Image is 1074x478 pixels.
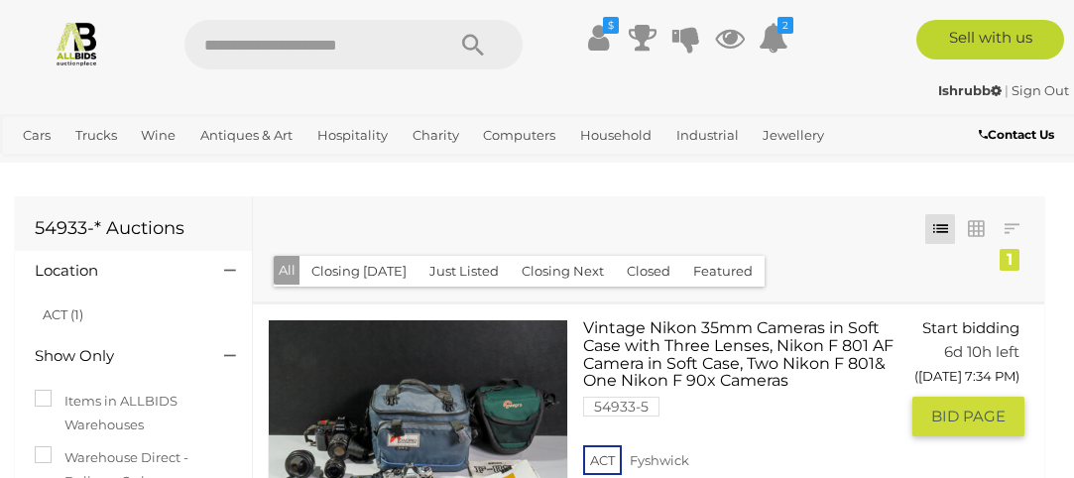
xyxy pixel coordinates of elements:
span: | [1005,82,1009,98]
a: Household [572,119,659,152]
a: Contact Us [979,124,1059,146]
a: Sell with us [916,20,1064,60]
img: Allbids.com.au [54,20,100,66]
label: Items in ALLBIDS Warehouses [35,390,232,436]
a: Sign Out [1012,82,1069,98]
button: Closing Next [510,256,616,287]
a: Antiques & Art [192,119,300,152]
button: BID PAGE [912,397,1024,436]
button: Just Listed [418,256,511,287]
a: $ [584,20,614,56]
div: 1 [1000,249,1019,271]
a: Computers [475,119,563,152]
h4: Show Only [35,348,194,365]
h4: Location [35,263,194,280]
a: Office [15,152,68,184]
a: Cars [15,119,59,152]
a: Jewellery [755,119,832,152]
button: Closing [DATE] [299,256,418,287]
a: Ishrubb [938,82,1005,98]
a: Industrial [668,119,747,152]
button: Closed [615,256,682,287]
span: Start bidding [922,318,1019,337]
a: ACT (1) [43,306,83,322]
h1: 54933-* Auctions [35,219,232,239]
a: Hospitality [309,119,396,152]
button: Featured [681,256,765,287]
a: Trucks [67,119,125,152]
a: 2 [759,20,788,56]
strong: Ishrubb [938,82,1002,98]
span: BID PAGE [931,407,1006,426]
i: 2 [777,17,793,34]
a: Sports [77,152,134,184]
a: [GEOGRAPHIC_DATA] [142,152,298,184]
button: Search [423,20,523,69]
a: Start bidding 6d 10h left ([DATE] 7:34 PM) BID PAGE [927,319,1024,438]
i: $ [603,17,619,34]
b: Contact Us [979,127,1054,142]
a: Charity [405,119,467,152]
a: Wine [133,119,183,152]
button: All [274,256,300,285]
